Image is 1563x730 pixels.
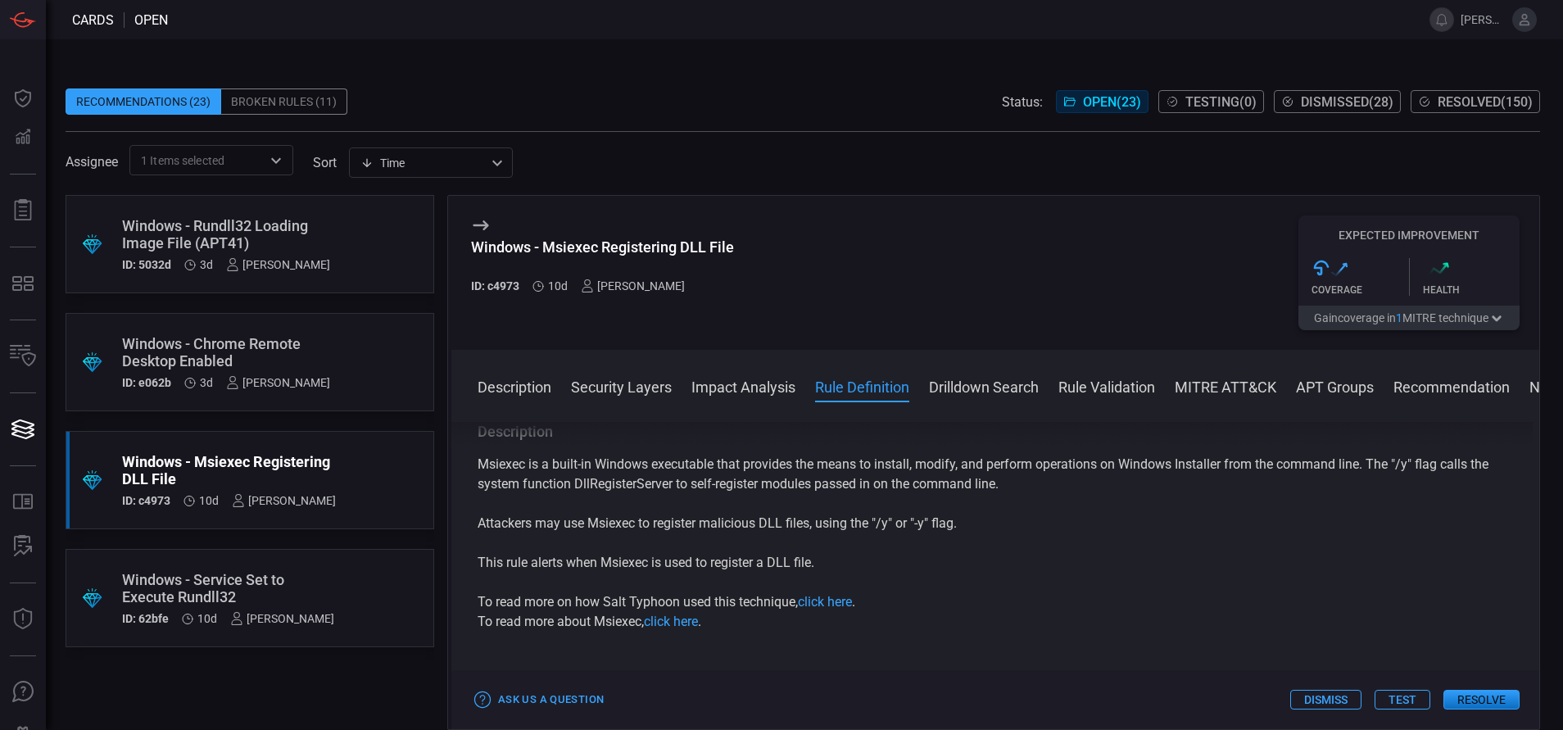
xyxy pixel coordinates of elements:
h5: ID: c4973 [471,279,519,292]
button: Test [1375,690,1430,710]
button: Rule Validation [1058,376,1155,396]
a: click here [798,594,852,610]
button: Rule Definition [815,376,909,396]
button: Threat Intelligence [3,600,43,639]
button: Dashboard [3,79,43,118]
button: Open [265,149,288,172]
button: Reports [3,191,43,230]
span: [PERSON_NAME].[PERSON_NAME] [1461,13,1506,26]
div: Windows - Service Set to Execute Rundll32 [122,571,334,605]
button: Detections [3,118,43,157]
span: Open ( 23 ) [1083,94,1141,110]
div: [PERSON_NAME] [232,494,336,507]
div: [PERSON_NAME] [226,258,330,271]
div: Health [1423,284,1520,296]
button: Rule Catalog [3,483,43,522]
p: Attackers may use Msiexec to register malicious DLL files, using the "/y" or "-y" flag. [478,514,1513,533]
p: To read more on how Salt Typhoon used this technique, . [478,592,1513,612]
h5: ID: 5032d [122,258,171,271]
div: Broken Rules (11) [221,88,347,115]
div: Windows - Msiexec Registering DLL File [471,238,734,256]
button: Gaincoverage in1MITRE technique [1298,306,1520,330]
h5: ID: e062b [122,376,171,389]
h5: ID: 62bfe [122,612,169,625]
div: [PERSON_NAME] [230,612,334,625]
button: Resolved(150) [1411,90,1540,113]
button: Inventory [3,337,43,376]
a: click here [644,614,698,629]
button: APT Groups [1296,376,1374,396]
div: Recommendations (23) [66,88,221,115]
p: To read more about Msiexec, . [478,612,1513,632]
span: Aug 10, 2025 9:09 AM [197,612,217,625]
span: Aug 17, 2025 9:25 AM [200,376,213,389]
button: ALERT ANALYSIS [3,527,43,566]
div: [PERSON_NAME] [581,279,685,292]
button: Impact Analysis [691,376,795,396]
button: Description [478,376,551,396]
span: Status: [1002,94,1043,110]
button: MITRE - Detection Posture [3,264,43,303]
span: 1 Items selected [141,152,224,169]
p: Msiexec is a built-in Windows executable that provides the means to install, modify, and perform ... [478,455,1513,494]
button: Drilldown Search [929,376,1039,396]
div: [PERSON_NAME] [226,376,330,389]
p: This rule alerts when Msiexec is used to register a DLL file. [478,553,1513,573]
button: Testing(0) [1158,90,1264,113]
button: Ask Us a Question [471,687,608,713]
label: sort [313,155,337,170]
h5: ID: c4973 [122,494,170,507]
span: Aug 10, 2025 9:10 AM [548,279,568,292]
button: Cards [3,410,43,449]
span: open [134,12,168,28]
div: Windows - Rundll32 Loading Image File (APT41) [122,217,330,252]
span: Assignee [66,154,118,170]
span: Cards [72,12,114,28]
div: Windows - Msiexec Registering DLL File [122,453,336,487]
button: MITRE ATT&CK [1175,376,1276,396]
button: Open(23) [1056,90,1148,113]
button: Recommendation [1393,376,1510,396]
span: Testing ( 0 ) [1185,94,1257,110]
button: Ask Us A Question [3,673,43,712]
span: 1 [1396,311,1402,324]
button: Security Layers [571,376,672,396]
span: Resolved ( 150 ) [1438,94,1533,110]
span: Dismissed ( 28 ) [1301,94,1393,110]
span: Aug 17, 2025 9:26 AM [200,258,213,271]
div: Coverage [1312,284,1409,296]
div: Time [360,155,487,171]
button: Dismissed(28) [1274,90,1401,113]
button: Resolve [1443,690,1520,710]
span: Aug 10, 2025 9:10 AM [199,494,219,507]
h5: Expected Improvement [1298,229,1520,242]
button: Dismiss [1290,690,1361,710]
div: Windows - Chrome Remote Desktop Enabled [122,335,330,370]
